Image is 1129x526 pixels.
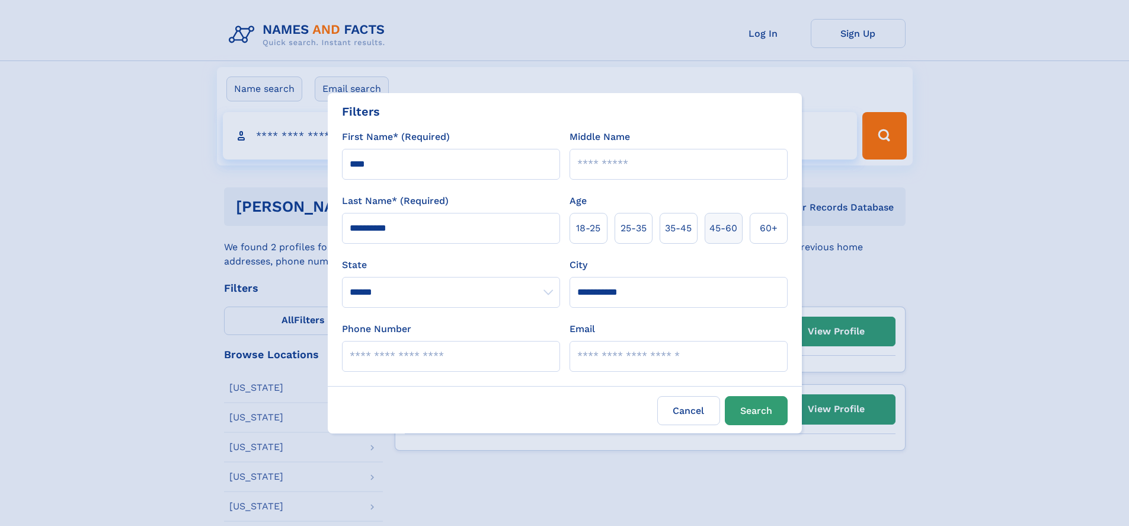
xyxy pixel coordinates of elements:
[576,221,600,235] span: 18‑25
[342,103,380,120] div: Filters
[570,258,587,272] label: City
[342,322,411,336] label: Phone Number
[342,130,450,144] label: First Name* (Required)
[760,221,778,235] span: 60+
[665,221,692,235] span: 35‑45
[342,194,449,208] label: Last Name* (Required)
[657,396,720,425] label: Cancel
[725,396,788,425] button: Search
[621,221,647,235] span: 25‑35
[709,221,737,235] span: 45‑60
[570,130,630,144] label: Middle Name
[570,322,595,336] label: Email
[570,194,587,208] label: Age
[342,258,560,272] label: State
